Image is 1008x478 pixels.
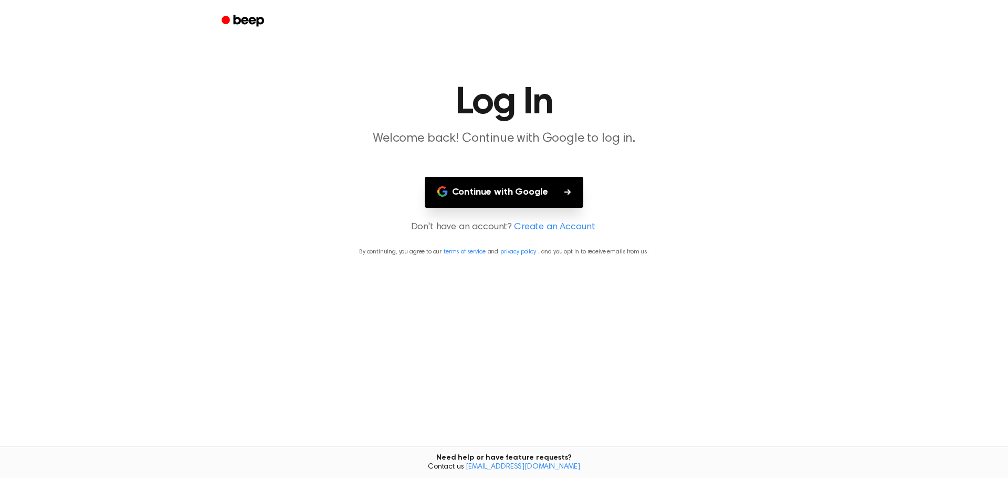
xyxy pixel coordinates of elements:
[302,130,706,147] p: Welcome back! Continue with Google to log in.
[514,220,595,235] a: Create an Account
[214,11,274,31] a: Beep
[500,249,536,255] a: privacy policy
[235,84,773,122] h1: Log In
[425,177,584,208] button: Continue with Google
[13,220,995,235] p: Don't have an account?
[13,247,995,257] p: By continuing, you agree to our and , and you opt in to receive emails from us.
[444,249,485,255] a: terms of service
[6,463,1002,472] span: Contact us
[466,463,580,471] a: [EMAIL_ADDRESS][DOMAIN_NAME]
